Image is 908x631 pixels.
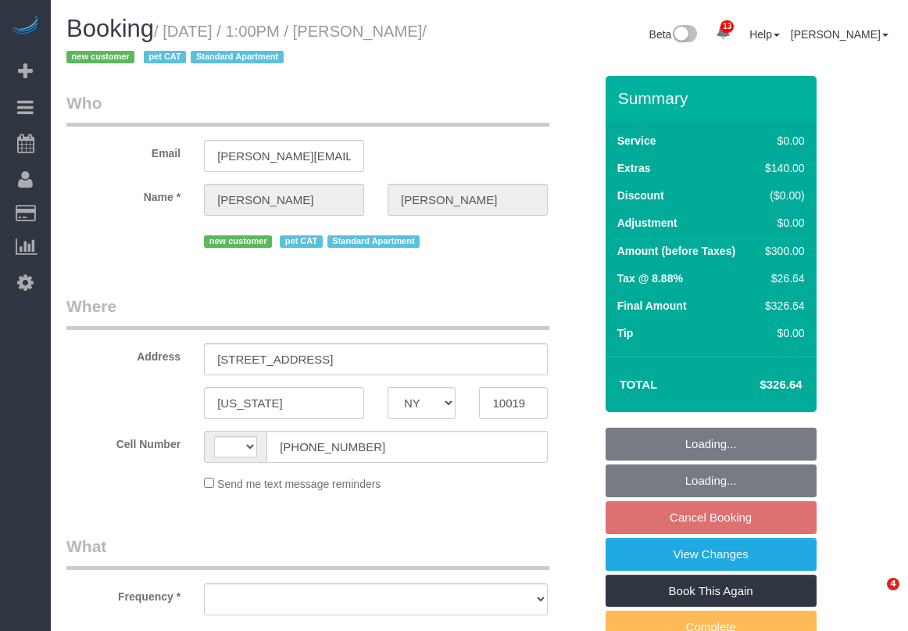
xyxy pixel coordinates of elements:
[479,387,547,419] input: Zip Code
[66,23,427,66] small: / [DATE] / 1:00PM / [PERSON_NAME]
[617,243,735,259] label: Amount (before Taxes)
[749,28,780,41] a: Help
[388,184,548,216] input: Last Name
[759,188,804,203] div: ($0.00)
[55,343,192,364] label: Address
[55,431,192,452] label: Cell Number
[759,160,804,176] div: $140.00
[217,478,381,490] span: Send me text message reminders
[617,271,683,286] label: Tax @ 8.88%
[671,25,697,45] img: New interface
[55,140,192,161] label: Email
[66,91,549,127] legend: Who
[144,51,187,63] span: pet CAT
[618,89,809,107] h3: Summary
[66,51,134,63] span: new customer
[66,295,549,330] legend: Where
[759,243,804,259] div: $300.00
[791,28,888,41] a: [PERSON_NAME]
[191,51,284,63] span: Standard Apartment
[720,20,734,33] span: 13
[66,23,427,66] span: /
[606,538,817,571] a: View Changes
[617,325,634,341] label: Tip
[759,271,804,286] div: $26.64
[327,235,420,248] span: Standard Apartment
[759,298,804,314] div: $326.64
[66,535,549,570] legend: What
[713,378,802,392] h4: $326.64
[66,15,154,42] span: Booking
[55,583,192,604] label: Frequency *
[204,235,272,248] span: new customer
[204,140,364,172] input: Email
[204,387,364,419] input: City
[887,578,899,590] span: 4
[617,160,651,176] label: Extras
[617,133,656,149] label: Service
[606,575,817,608] a: Book This Again
[708,16,738,50] a: 13
[617,215,677,231] label: Adjustment
[266,431,548,463] input: Cell Number
[617,298,687,314] label: Final Amount
[9,16,41,38] img: Automaid Logo
[204,184,364,216] input: First Name
[55,184,192,205] label: Name *
[649,28,698,41] a: Beta
[620,378,658,391] strong: Total
[617,188,664,203] label: Discount
[280,235,323,248] span: pet CAT
[759,325,804,341] div: $0.00
[759,215,804,231] div: $0.00
[759,133,804,149] div: $0.00
[855,578,892,615] iframe: Intercom live chat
